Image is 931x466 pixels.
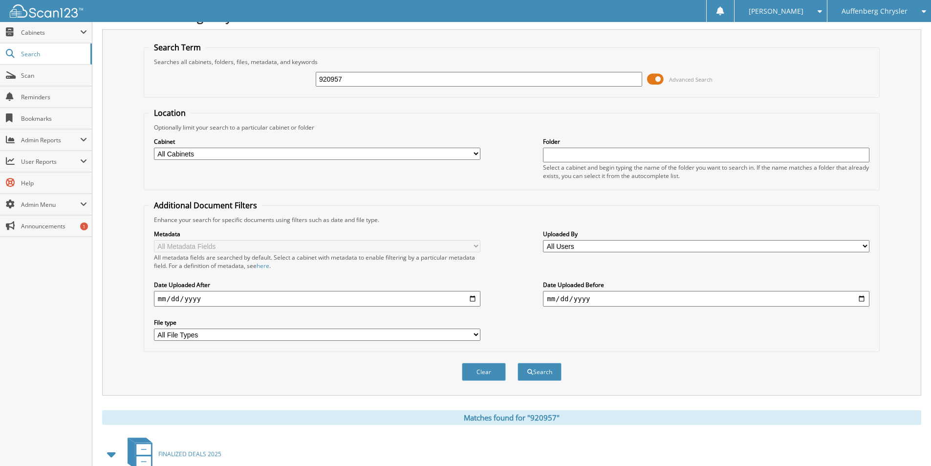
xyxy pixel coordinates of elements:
label: Uploaded By [543,230,869,238]
span: Search [21,50,86,58]
span: Reminders [21,93,87,101]
span: Admin Menu [21,200,80,209]
span: [PERSON_NAME] [749,8,803,14]
a: here [257,262,269,270]
label: Date Uploaded After [154,281,480,289]
span: Cabinets [21,28,80,37]
img: scan123-logo-white.svg [10,4,83,18]
div: Optionally limit your search to a particular cabinet or folder [149,123,874,132]
div: All metadata fields are searched by default. Select a cabinet with metadata to enable filtering b... [154,253,480,270]
legend: Search Term [149,42,206,53]
button: Clear [462,363,506,381]
legend: Additional Document Filters [149,200,262,211]
input: start [154,291,480,307]
span: Announcements [21,222,87,230]
label: Date Uploaded Before [543,281,869,289]
div: Searches all cabinets, folders, files, metadata, and keywords [149,58,874,66]
div: Enhance your search for specific documents using filters such as date and file type. [149,216,874,224]
span: Help [21,179,87,187]
span: Advanced Search [669,76,713,83]
span: Auffenberg Chrysler [842,8,908,14]
div: Matches found for "920957" [102,410,921,425]
label: Cabinet [154,137,480,146]
span: User Reports [21,157,80,166]
label: Folder [543,137,869,146]
span: Scan [21,71,87,80]
span: Admin Reports [21,136,80,144]
label: Metadata [154,230,480,238]
button: Search [518,363,562,381]
div: Select a cabinet and begin typing the name of the folder you want to search in. If the name match... [543,163,869,180]
span: FINALIZED DEALS 2025 [158,450,221,458]
legend: Location [149,108,191,118]
div: 1 [80,222,88,230]
span: Bookmarks [21,114,87,123]
input: end [543,291,869,307]
iframe: Chat Widget [882,419,931,466]
label: File type [154,318,480,327]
